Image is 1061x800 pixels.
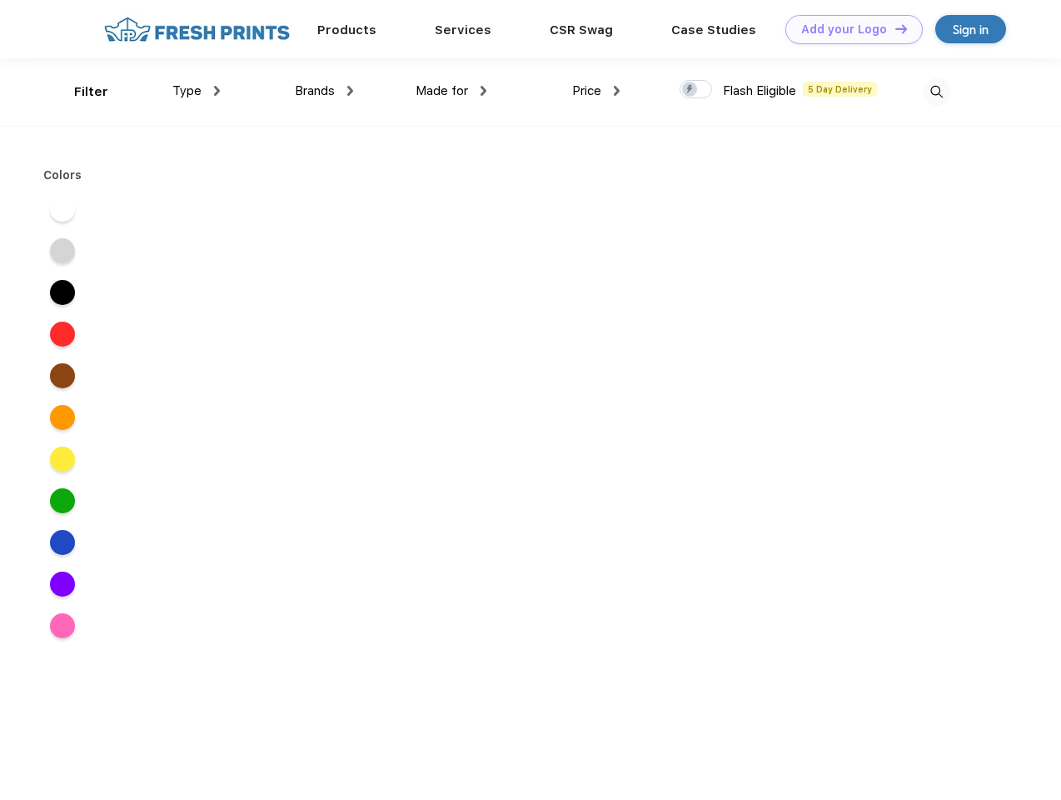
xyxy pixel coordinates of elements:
span: Made for [416,83,468,98]
img: fo%20logo%202.webp [99,15,295,44]
a: Products [317,22,376,37]
img: dropdown.png [214,86,220,96]
img: desktop_search.svg [923,78,950,106]
span: 5 Day Delivery [803,82,877,97]
img: dropdown.png [614,86,620,96]
img: DT [895,24,907,33]
span: Type [172,83,202,98]
img: dropdown.png [347,86,353,96]
span: Flash Eligible [723,83,796,98]
img: dropdown.png [481,86,486,96]
div: Colors [31,167,95,184]
span: Price [572,83,601,98]
div: Add your Logo [801,22,887,37]
span: Brands [295,83,335,98]
div: Filter [74,82,108,102]
div: Sign in [953,20,989,39]
a: Sign in [935,15,1006,43]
